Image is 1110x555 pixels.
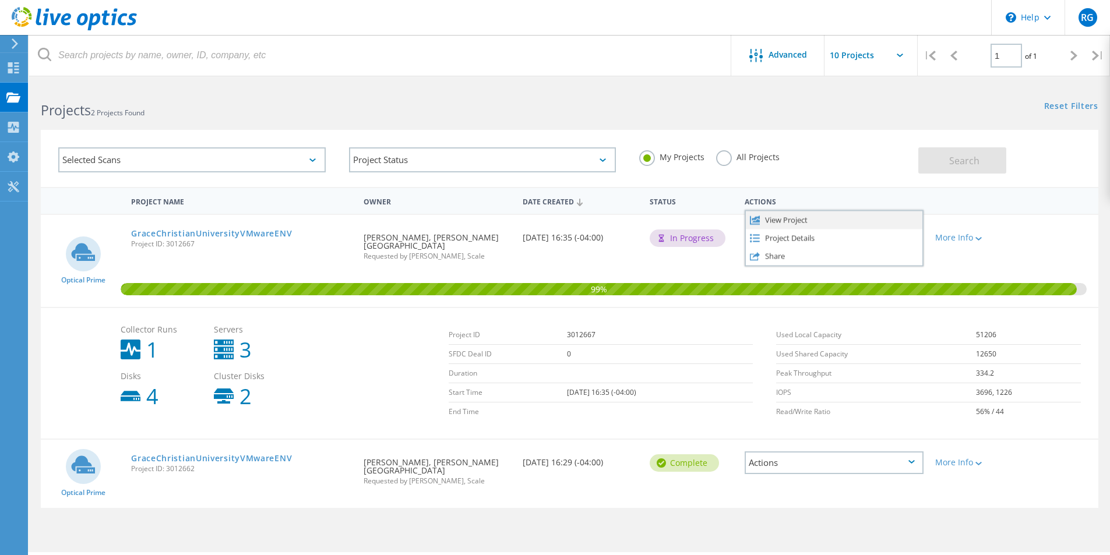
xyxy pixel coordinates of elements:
[364,253,510,260] span: Requested by [PERSON_NAME], Scale
[91,108,145,118] span: 2 Projects Found
[1086,35,1110,76] div: |
[449,383,567,402] td: Start Time
[935,234,1008,242] div: More Info
[239,340,252,360] b: 3
[776,402,976,422] td: Read/Write Ratio
[364,478,510,485] span: Requested by [PERSON_NAME], Scale
[214,326,295,334] span: Servers
[449,402,567,422] td: End Time
[1006,12,1016,23] svg: \n
[131,229,292,238] a: GraceChristianUniversityVMwareENV
[131,241,352,248] span: Project ID: 3012667
[121,326,202,334] span: Collector Runs
[639,150,704,161] label: My Projects
[12,24,137,33] a: Live Optics Dashboard
[358,190,516,211] div: Owner
[449,326,567,345] td: Project ID
[976,326,1081,345] td: 51206
[567,383,753,402] td: [DATE] 16:35 (-04:00)
[146,386,158,407] b: 4
[746,229,922,247] div: Project Details
[746,211,922,229] div: View Project
[716,150,780,161] label: All Projects
[976,364,1081,383] td: 334.2
[517,440,644,478] div: [DATE] 16:29 (-04:00)
[776,326,976,345] td: Used Local Capacity
[517,215,644,253] div: [DATE] 16:35 (-04:00)
[449,364,567,383] td: Duration
[517,190,644,212] div: Date Created
[567,345,753,364] td: 0
[449,345,567,364] td: SFDC Deal ID
[1081,13,1094,22] span: RG
[58,147,326,172] div: Selected Scans
[644,190,739,211] div: Status
[935,458,1008,466] div: More Info
[567,326,753,345] td: 3012667
[41,101,91,119] b: Projects
[769,51,807,59] span: Advanced
[125,190,358,211] div: Project Name
[349,147,616,172] div: Project Status
[358,215,516,271] div: [PERSON_NAME], [PERSON_NAME][GEOGRAPHIC_DATA]
[650,229,725,247] div: In Progress
[146,340,158,360] b: 1
[1044,102,1098,112] a: Reset Filters
[918,147,1006,174] button: Search
[976,383,1081,402] td: 3696, 1226
[121,283,1077,294] span: 99%
[949,154,979,167] span: Search
[131,465,352,472] span: Project ID: 3012662
[745,451,924,474] div: Actions
[776,364,976,383] td: Peak Throughput
[976,402,1081,422] td: 56% / 44
[976,345,1081,364] td: 12650
[61,489,105,496] span: Optical Prime
[776,345,976,364] td: Used Shared Capacity
[358,440,516,496] div: [PERSON_NAME], [PERSON_NAME][GEOGRAPHIC_DATA]
[776,383,976,402] td: IOPS
[121,372,202,380] span: Disks
[29,35,732,76] input: Search projects by name, owner, ID, company, etc
[746,247,922,265] div: Share
[650,454,719,472] div: Complete
[739,190,929,211] div: Actions
[239,386,252,407] b: 2
[918,35,942,76] div: |
[214,372,295,380] span: Cluster Disks
[1025,51,1037,61] span: of 1
[61,277,105,284] span: Optical Prime
[131,454,292,462] a: GraceChristianUniversityVMwareENV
